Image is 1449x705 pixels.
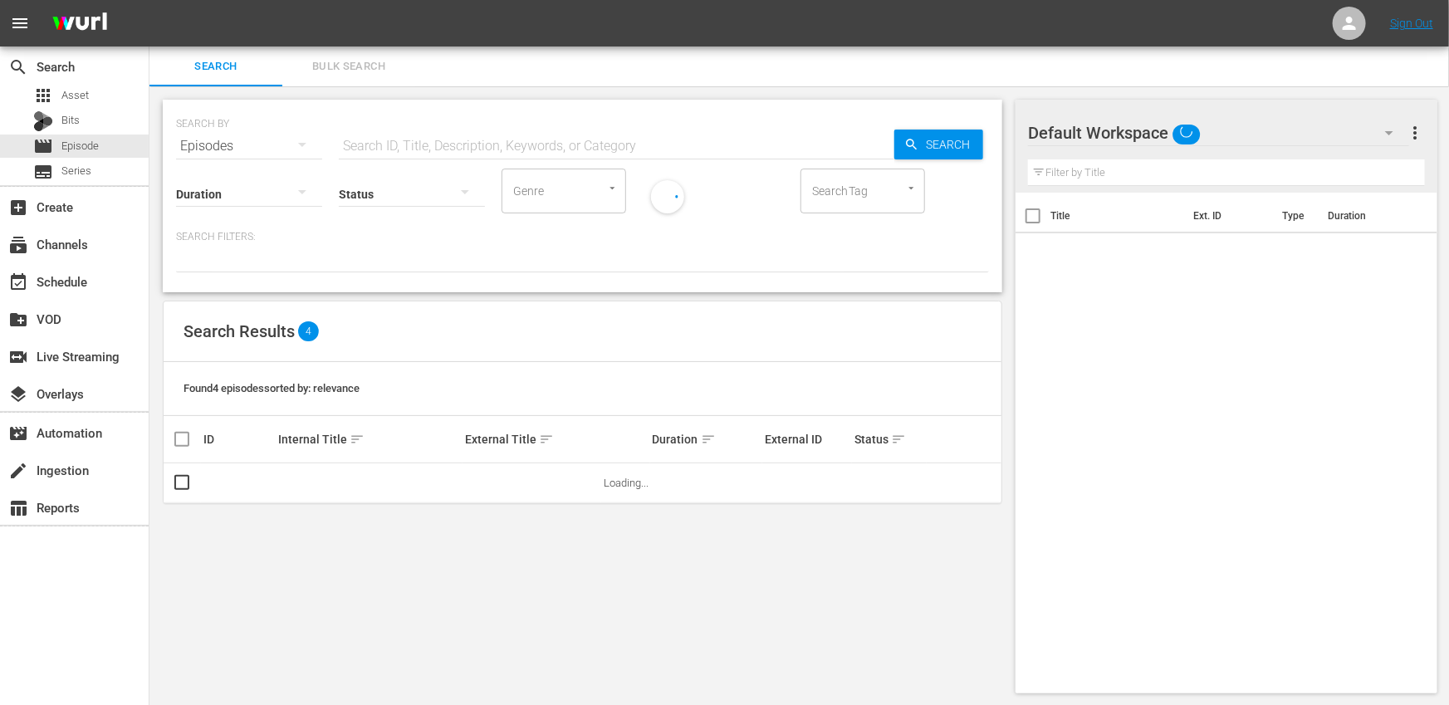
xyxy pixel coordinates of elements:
[605,180,620,196] button: Open
[298,321,319,341] span: 4
[33,136,53,156] span: Episode
[61,138,99,154] span: Episode
[61,163,91,179] span: Series
[8,235,28,255] span: Channels
[33,86,53,105] span: Asset
[203,433,273,446] div: ID
[919,130,983,159] span: Search
[184,382,360,394] span: Found 4 episodes sorted by: relevance
[1050,193,1183,239] th: Title
[8,498,28,518] span: Reports
[894,130,983,159] button: Search
[8,423,28,443] span: Automation
[539,432,554,447] span: sort
[40,4,120,43] img: ans4CAIJ8jUAAAAAAAAAAAAAAAAAAAAAAAAgQb4GAAAAAAAAAAAAAAAAAAAAAAAAJMjXAAAAAAAAAAAAAAAAAAAAAAAAgAT5G...
[1272,193,1318,239] th: Type
[8,461,28,481] span: Ingestion
[176,123,322,169] div: Episodes
[1028,110,1409,156] div: Default Workspace
[1183,193,1272,239] th: Ext. ID
[1318,193,1417,239] th: Duration
[176,230,989,244] p: Search Filters:
[1405,123,1425,143] span: more_vert
[8,384,28,404] span: Overlays
[8,198,28,218] span: Create
[278,429,460,449] div: Internal Title
[8,347,28,367] span: Live Streaming
[604,477,649,489] span: Loading...
[765,433,849,446] div: External ID
[159,57,272,76] span: Search
[854,429,924,449] div: Status
[184,321,295,341] span: Search Results
[33,162,53,182] span: Series
[465,429,647,449] div: External Title
[903,180,919,196] button: Open
[61,112,80,129] span: Bits
[8,310,28,330] span: VOD
[8,272,28,292] span: Schedule
[701,432,716,447] span: sort
[1390,17,1433,30] a: Sign Out
[10,13,30,33] span: menu
[61,87,89,104] span: Asset
[350,432,365,447] span: sort
[1405,113,1425,153] button: more_vert
[33,111,53,131] div: Bits
[8,57,28,77] span: Search
[891,432,906,447] span: sort
[292,57,405,76] span: Bulk Search
[653,429,760,449] div: Duration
